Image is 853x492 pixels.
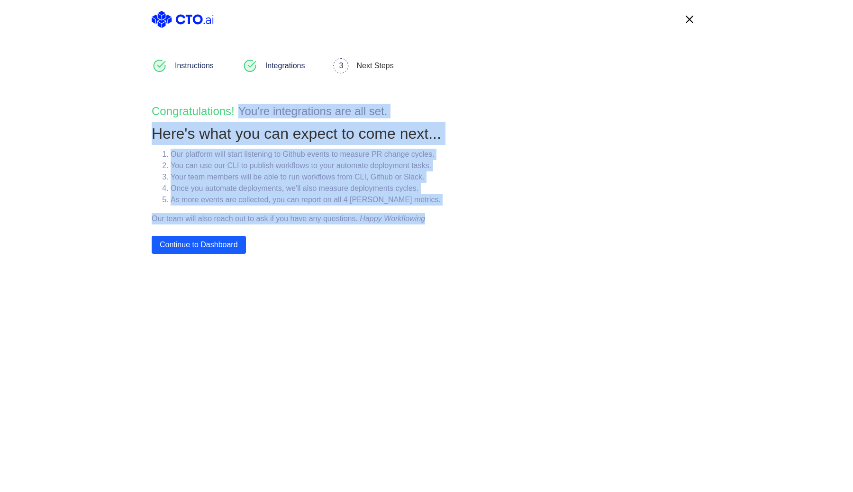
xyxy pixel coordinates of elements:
li: As more events are collected, you can report on all 4 [PERSON_NAME] metrics. [171,194,474,206]
img: in_progress_step.svg [333,58,349,73]
li: Our platform will start listening to Github events to measure PR change cycles. [171,149,474,160]
i: Happy Workflowing [360,215,425,223]
div: Our team will also reach out to ask if you have any questions. [152,149,474,224]
li: Your team members will be able to run workflows from CLI, Github or Slack. [171,171,474,183]
img: cto-full-logo-blue-new.svg [152,11,214,28]
div: Integrations [265,60,305,72]
img: complete_step.svg [242,58,258,73]
span: You ' re integrations are all set. [238,105,388,117]
span: Congratulations! [152,105,235,117]
img: complete_step.svg [152,58,167,73]
div: Next Steps [356,60,393,72]
button: Continue to Dashboard [152,236,246,254]
li: You can use our CLI to publish workflows to your automate deployment tasks. [171,160,474,171]
li: Once you automate deployments, we'll also measure deployments cycles. [171,183,474,194]
div: Here's what you can expect to come next... [152,122,701,145]
div: Instructions [175,60,214,72]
